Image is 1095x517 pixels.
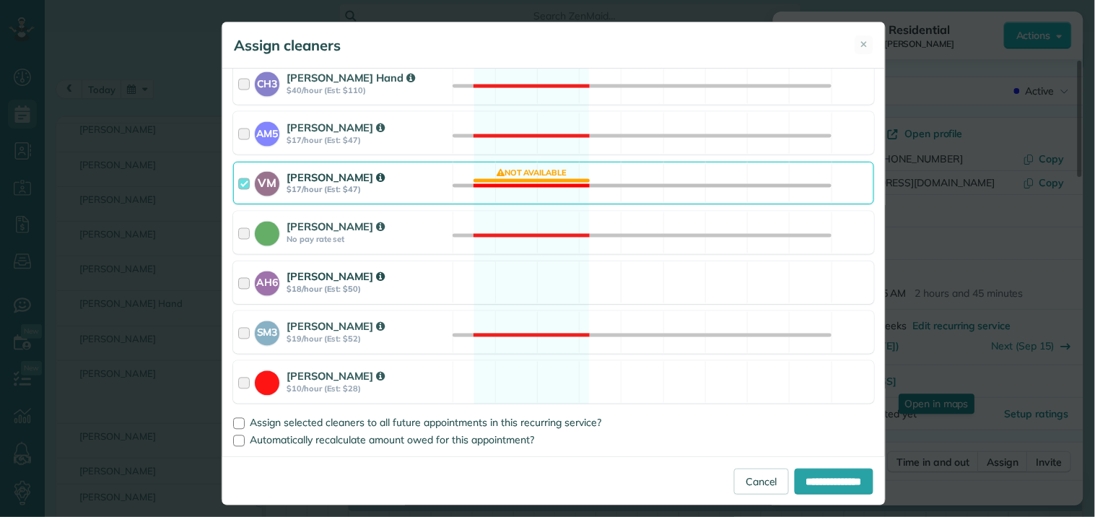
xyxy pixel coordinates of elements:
strong: [PERSON_NAME] [287,370,385,383]
strong: AH6 [255,271,279,291]
strong: AM5 [255,122,279,142]
strong: SM3 [255,321,279,341]
strong: [PERSON_NAME] Hand [287,71,415,84]
h5: Assign cleaners [234,35,341,56]
strong: VM [255,172,279,192]
strong: [PERSON_NAME] [287,270,385,284]
strong: [PERSON_NAME] [287,170,385,184]
span: Automatically recalculate amount owed for this appointment? [250,434,534,447]
strong: [PERSON_NAME] [287,121,385,134]
strong: [PERSON_NAME] [287,320,385,334]
strong: $19/hour (Est: $52) [287,334,448,344]
span: Assign selected cleaners to all future appointments in this recurring service? [250,417,601,430]
strong: No pay rate set [287,235,448,245]
strong: $17/hour (Est: $47) [287,135,448,145]
a: Cancel [734,469,789,495]
strong: $10/hour (Est: $28) [287,384,448,394]
strong: $40/hour (Est: $110) [287,85,448,95]
strong: $18/hour (Est: $50) [287,284,448,295]
strong: [PERSON_NAME] [287,220,385,234]
strong: $17/hour (Est: $47) [287,185,448,195]
strong: CH3 [255,72,279,92]
span: ✕ [860,38,868,51]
